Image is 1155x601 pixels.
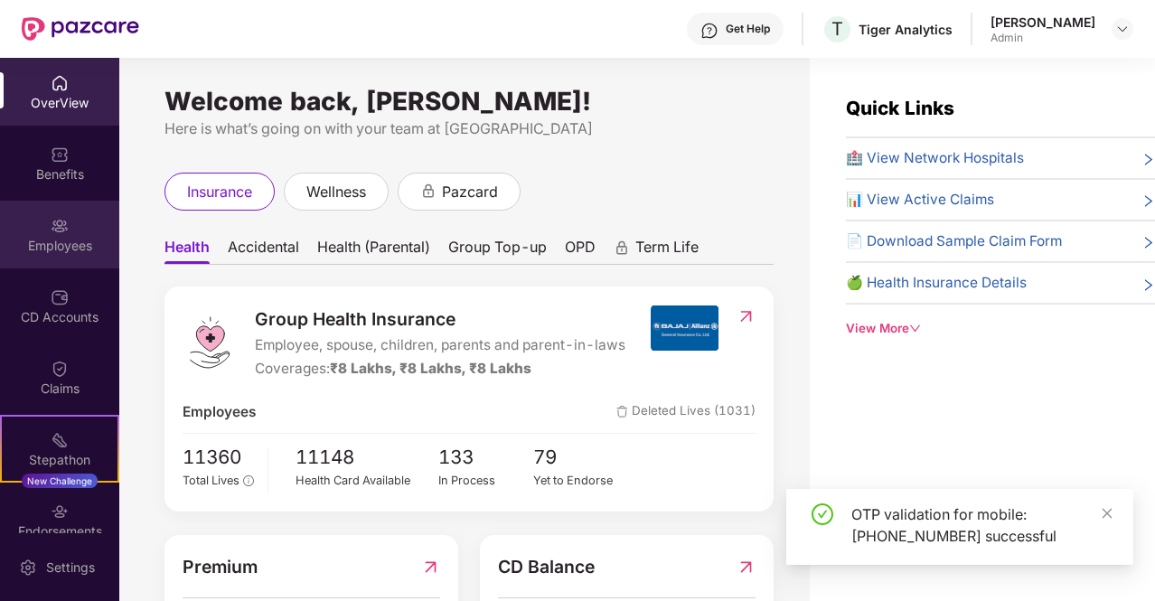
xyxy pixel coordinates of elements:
span: T [831,18,843,40]
span: 133 [438,443,534,473]
span: insurance [187,181,252,203]
img: svg+xml;base64,PHN2ZyBpZD0iRW5kb3JzZW1lbnRzIiB4bWxucz0iaHR0cDovL3d3dy53My5vcmcvMjAwMC9zdmciIHdpZH... [51,502,69,521]
img: RedirectIcon [737,553,756,580]
div: New Challenge [22,474,98,488]
div: View More [846,319,1155,338]
img: svg+xml;base64,PHN2ZyBpZD0iSGVscC0zMngzMiIgeG1sbnM9Imh0dHA6Ly93d3cudzMub3JnLzIwMDAvc3ZnIiB3aWR0aD... [700,22,718,40]
div: Health Card Available [296,472,438,490]
span: 🏥 View Network Hospitals [846,147,1024,169]
span: wellness [306,181,366,203]
div: Coverages: [255,358,625,380]
div: Get Help [726,22,770,36]
span: ₹8 Lakhs, ₹8 Lakhs, ₹8 Lakhs [330,360,531,377]
span: Group Health Insurance [255,305,625,333]
span: close [1101,507,1113,520]
span: 79 [533,443,629,473]
div: [PERSON_NAME] [991,14,1095,31]
div: Admin [991,31,1095,45]
img: RedirectIcon [737,307,756,325]
span: Premium [183,553,258,580]
span: right [1141,151,1155,169]
img: insurerIcon [651,305,718,351]
div: Tiger Analytics [859,21,953,38]
div: In Process [438,472,534,490]
div: Here is what’s going on with your team at [GEOGRAPHIC_DATA] [164,117,774,140]
div: Stepathon [2,451,117,469]
span: Total Lives [183,474,239,487]
span: OPD [565,238,596,264]
div: OTP validation for mobile: [PHONE_NUMBER] successful [851,503,1112,547]
img: logo [183,315,237,370]
span: Group Top-up [448,238,547,264]
div: animation [420,183,437,199]
div: animation [614,239,630,256]
span: Term Life [635,238,699,264]
span: right [1141,193,1155,211]
span: 🍏 Health Insurance Details [846,272,1027,294]
span: Health (Parental) [317,238,430,264]
span: right [1141,234,1155,252]
img: RedirectIcon [421,553,440,580]
img: svg+xml;base64,PHN2ZyBpZD0iRW1wbG95ZWVzIiB4bWxucz0iaHR0cDovL3d3dy53My5vcmcvMjAwMC9zdmciIHdpZHRoPS... [51,217,69,235]
span: down [909,323,921,334]
img: deleteIcon [616,406,628,418]
span: CD Balance [498,553,595,580]
span: 📊 View Active Claims [846,189,994,211]
div: Welcome back, [PERSON_NAME]! [164,94,774,108]
span: Health [164,238,210,264]
span: 11148 [296,443,438,473]
span: Employee, spouse, children, parents and parent-in-laws [255,334,625,356]
span: Quick Links [846,97,954,119]
span: info-circle [243,475,253,485]
img: svg+xml;base64,PHN2ZyBpZD0iU2V0dGluZy0yMHgyMCIgeG1sbnM9Imh0dHA6Ly93d3cudzMub3JnLzIwMDAvc3ZnIiB3aW... [19,559,37,577]
span: right [1141,276,1155,294]
img: New Pazcare Logo [22,17,139,41]
span: pazcard [442,181,498,203]
img: svg+xml;base64,PHN2ZyBpZD0iSG9tZSIgeG1sbnM9Imh0dHA6Ly93d3cudzMub3JnLzIwMDAvc3ZnIiB3aWR0aD0iMjAiIG... [51,74,69,92]
span: 11360 [183,443,254,473]
img: svg+xml;base64,PHN2ZyBpZD0iRHJvcGRvd24tMzJ4MzIiIHhtbG5zPSJodHRwOi8vd3d3LnczLm9yZy8yMDAwL3N2ZyIgd2... [1115,22,1130,36]
img: svg+xml;base64,PHN2ZyB4bWxucz0iaHR0cDovL3d3dy53My5vcmcvMjAwMC9zdmciIHdpZHRoPSIyMSIgaGVpZ2h0PSIyMC... [51,431,69,449]
div: Settings [41,559,100,577]
img: svg+xml;base64,PHN2ZyBpZD0iQmVuZWZpdHMiIHhtbG5zPSJodHRwOi8vd3d3LnczLm9yZy8yMDAwL3N2ZyIgd2lkdGg9Ij... [51,146,69,164]
span: 📄 Download Sample Claim Form [846,230,1062,252]
span: Deleted Lives (1031) [616,401,756,423]
img: svg+xml;base64,PHN2ZyBpZD0iQ0RfQWNjb3VudHMiIGRhdGEtbmFtZT0iQ0QgQWNjb3VudHMiIHhtbG5zPSJodHRwOi8vd3... [51,288,69,306]
div: Yet to Endorse [533,472,629,490]
span: Employees [183,401,256,423]
span: check-circle [812,503,833,525]
span: Accidental [228,238,299,264]
img: svg+xml;base64,PHN2ZyBpZD0iQ2xhaW0iIHhtbG5zPSJodHRwOi8vd3d3LnczLm9yZy8yMDAwL3N2ZyIgd2lkdGg9IjIwIi... [51,360,69,378]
